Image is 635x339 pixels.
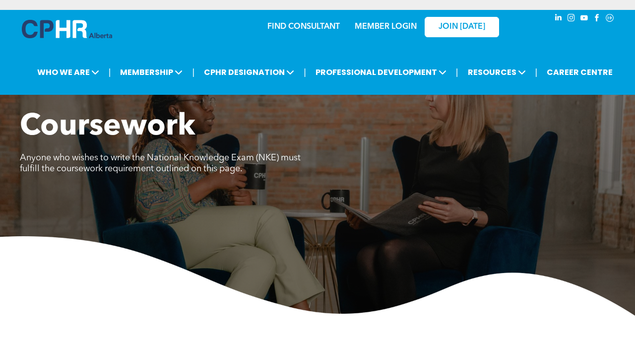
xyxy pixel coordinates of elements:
a: JOIN [DATE] [425,17,499,37]
span: JOIN [DATE] [439,22,485,32]
li: | [109,62,111,82]
span: CPHR DESIGNATION [201,63,297,81]
a: MEMBER LOGIN [355,23,417,31]
li: | [192,62,194,82]
a: FIND CONSULTANT [267,23,340,31]
li: | [456,62,458,82]
a: Social network [604,12,615,26]
li: | [304,62,306,82]
span: WHO WE ARE [34,63,102,81]
a: CAREER CENTRE [544,63,616,81]
span: Anyone who wishes to write the National Knowledge Exam (NKE) must fulfill the coursework requirem... [20,153,301,173]
span: MEMBERSHIP [117,63,186,81]
span: RESOURCES [465,63,529,81]
span: PROFESSIONAL DEVELOPMENT [313,63,449,81]
img: A blue and white logo for cp alberta [22,20,112,38]
a: instagram [566,12,576,26]
a: youtube [578,12,589,26]
a: facebook [591,12,602,26]
span: Coursework [20,112,195,142]
li: | [535,62,538,82]
a: linkedin [553,12,564,26]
